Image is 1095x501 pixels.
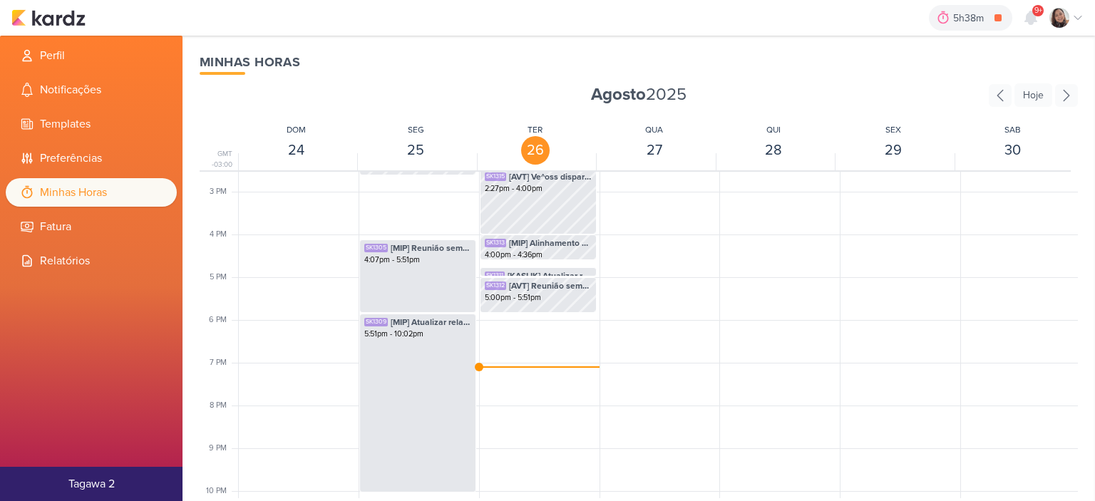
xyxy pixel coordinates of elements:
div: SAB [1004,123,1021,136]
span: [MIP] Atualizar relatorio de MIP para apresentar amanhã [391,316,471,329]
li: Perfil [6,41,177,70]
div: SEG [408,123,424,136]
div: 5:51pm - 10:02pm [364,329,471,340]
div: 5h38m [953,11,988,26]
li: Minhas Horas [6,178,177,207]
li: Relatórios [6,247,177,275]
div: 3 PM [210,186,235,198]
li: Notificações [6,76,177,104]
span: [MIP] Reunião semanal - 16h as 17:30hs [391,242,471,254]
div: 5 PM [210,272,235,284]
div: TER [528,123,543,136]
div: SEX [885,123,901,136]
div: 10 PM [206,485,235,497]
div: 2:27pm - 4:00pm [485,183,592,195]
div: 27 [640,136,669,165]
div: 24 [282,136,311,165]
img: kardz.app [11,9,86,26]
div: SK1313 [485,239,506,247]
li: Fatura [6,212,177,241]
span: 9+ [1034,5,1042,16]
img: Sharlene Khoury [1049,8,1069,28]
strong: Agosto [591,84,646,105]
div: Hoje [1014,83,1052,107]
li: Templates [6,110,177,138]
div: SK1309 [364,318,388,326]
div: DOM [287,123,306,136]
div: 28 [759,136,788,165]
div: 4:00pm - 4:36pm [485,249,592,261]
div: 9 PM [209,443,235,455]
div: GMT -03:00 [200,149,235,170]
div: SK1311 [485,272,505,280]
div: 25 [401,136,430,165]
div: 4:07pm - 5:51pm [364,254,471,266]
div: 29 [879,136,908,165]
span: [MIP] Alinhamento de Social - 16:00 as 17:00hs. [509,237,592,249]
span: 2025 [591,83,687,106]
div: 7 PM [210,357,235,369]
div: Minhas Horas [200,53,1078,72]
div: SK1312 [485,282,506,290]
div: 4 PM [210,229,235,241]
div: SK1315 [485,172,506,181]
div: QUA [645,123,663,136]
span: [AVT] Reunião semanal - 17 as 18hs [509,279,592,292]
span: [AVT] Ve^oss disparos de AVT [509,170,592,183]
li: Preferências [6,144,177,172]
div: 26 [521,136,550,165]
div: 5:00pm - 5:51pm [485,292,592,304]
div: 8 PM [210,400,235,412]
span: [KASLIK] Atualizar relatório de leads que o [PERSON_NAME] pediu [508,269,592,282]
div: 6 PM [209,314,235,326]
div: 30 [998,136,1027,165]
div: QUI [766,123,781,136]
div: SK1305 [364,244,388,252]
